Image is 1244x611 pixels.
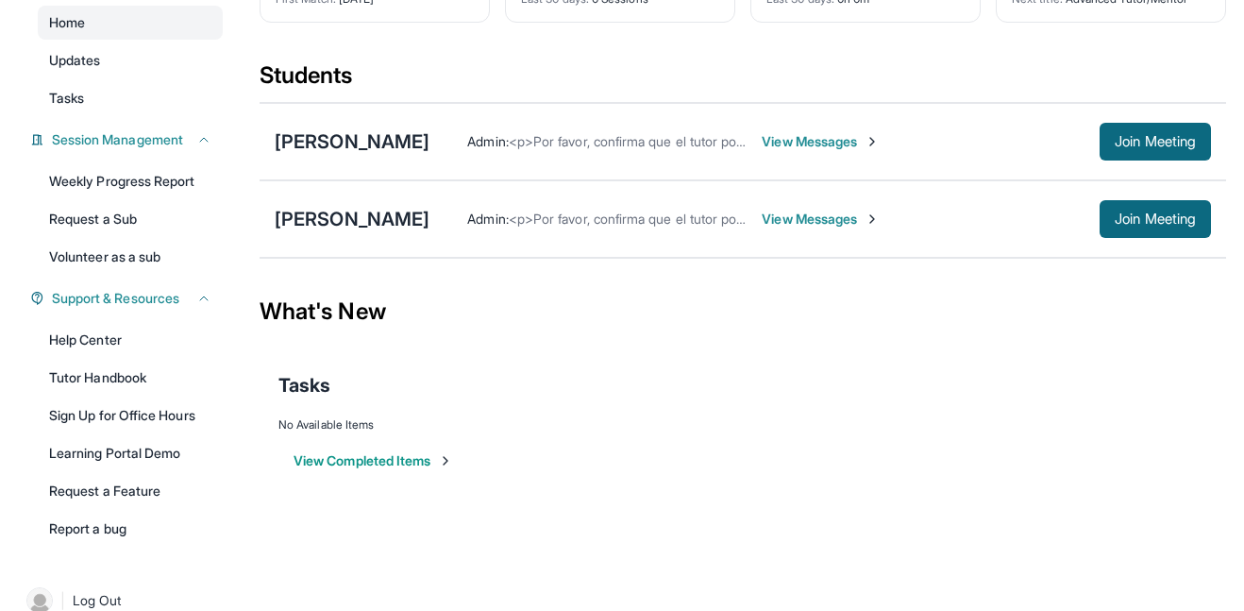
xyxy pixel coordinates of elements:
a: Updates [38,43,223,77]
a: Request a Feature [38,474,223,508]
span: <p>Por favor, confirma que el tutor podrá asistir a tu primera hora de reunión asignada antes de ... [509,211,1207,227]
button: Session Management [44,130,211,149]
a: Home [38,6,223,40]
span: Support & Resources [52,289,179,308]
button: Support & Resources [44,289,211,308]
span: Tasks [49,89,84,108]
a: Report a bug [38,512,223,546]
span: Admin : [467,211,508,227]
img: Chevron-Right [865,134,880,149]
div: Students [260,60,1226,102]
span: Home [49,13,85,32]
a: Tasks [38,81,223,115]
img: Chevron-Right [865,212,880,227]
span: Tasks [278,372,330,399]
a: Learning Portal Demo [38,436,223,470]
a: Volunteer as a sub [38,240,223,274]
div: What's New [260,270,1226,353]
span: Join Meeting [1115,136,1196,147]
span: Join Meeting [1115,213,1196,225]
button: Join Meeting [1100,123,1211,161]
button: View Completed Items [294,451,453,470]
div: No Available Items [278,417,1207,433]
span: Log Out [73,591,122,610]
span: Session Management [52,130,183,149]
a: Sign Up for Office Hours [38,399,223,433]
span: View Messages [762,132,880,151]
button: Join Meeting [1100,200,1211,238]
a: Request a Sub [38,202,223,236]
span: View Messages [762,210,880,229]
div: [PERSON_NAME] [275,128,429,155]
span: <p>Por favor, confirma que el tutor podrá asistir a tu primera hora de reunión asignada antes de ... [509,133,1207,149]
span: Updates [49,51,101,70]
a: Weekly Progress Report [38,164,223,198]
span: Admin : [467,133,508,149]
div: [PERSON_NAME] [275,206,429,232]
a: Help Center [38,323,223,357]
a: Tutor Handbook [38,361,223,395]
